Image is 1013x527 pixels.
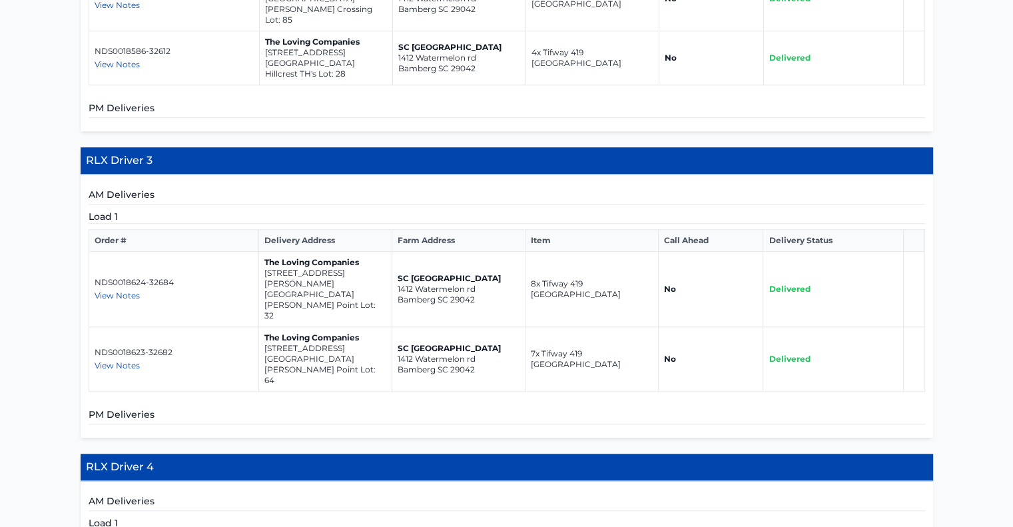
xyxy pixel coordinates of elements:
span: View Notes [95,59,140,69]
th: Order # [89,230,258,252]
p: [GEOGRAPHIC_DATA] [264,289,386,300]
h5: AM Deliveries [89,188,925,205]
p: Bamberg SC 29042 [398,294,519,305]
td: 7x Tifway 419 [GEOGRAPHIC_DATA] [525,327,658,392]
p: Bamberg SC 29042 [398,364,519,375]
h4: RLX Driver 3 [81,147,933,175]
strong: No [664,354,676,364]
p: [PERSON_NAME] Point Lot: 32 [264,300,386,321]
strong: No [664,284,676,294]
p: The Loving Companies [265,37,387,47]
strong: No [665,53,677,63]
th: Delivery Address [258,230,392,252]
p: [GEOGRAPHIC_DATA] [265,58,387,69]
p: SC [GEOGRAPHIC_DATA] [398,273,519,284]
h5: PM Deliveries [89,408,925,424]
p: [STREET_ADDRESS] [265,47,387,58]
p: [PERSON_NAME] Crossing Lot: 85 [265,4,387,25]
span: Delivered [769,284,810,294]
p: [STREET_ADDRESS] [264,343,386,354]
p: 1412 Watermelon rd [398,284,519,294]
p: [PERSON_NAME] Point Lot: 64 [264,364,386,386]
span: Delivered [769,53,811,63]
span: View Notes [95,360,140,370]
p: 1412 Watermelon rd [398,354,519,364]
p: 1412 Watermelon rd [398,53,520,63]
p: SC [GEOGRAPHIC_DATA] [398,42,520,53]
td: 4x Tifway 419 [GEOGRAPHIC_DATA] [525,31,659,85]
p: [STREET_ADDRESS][PERSON_NAME] [264,268,386,289]
p: SC [GEOGRAPHIC_DATA] [398,343,519,354]
p: The Loving Companies [264,332,386,343]
p: NDS0018623-32682 [95,347,253,358]
h4: RLX Driver 4 [81,454,933,481]
p: Bamberg SC 29042 [398,4,520,15]
p: NDS0018586-32612 [95,46,254,57]
span: Delivered [769,354,810,364]
p: Hillcrest TH's Lot: 28 [265,69,387,79]
p: [GEOGRAPHIC_DATA] [264,354,386,364]
p: NDS0018624-32684 [95,277,253,288]
td: 8x Tifway 419 [GEOGRAPHIC_DATA] [525,252,658,327]
th: Delivery Status [763,230,903,252]
p: The Loving Companies [264,257,386,268]
h5: Load 1 [89,210,925,224]
h5: AM Deliveries [89,494,925,511]
th: Farm Address [392,230,525,252]
span: View Notes [95,290,140,300]
p: Bamberg SC 29042 [398,63,520,74]
th: Call Ahead [658,230,763,252]
h5: PM Deliveries [89,101,925,118]
th: Item [525,230,658,252]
